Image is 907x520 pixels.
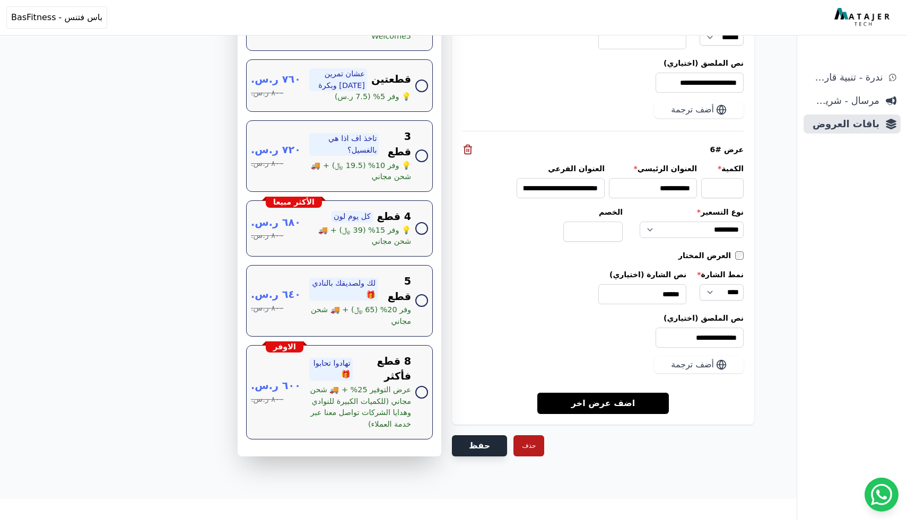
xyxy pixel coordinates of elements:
[251,303,283,314] span: ٨٠٠ ر.س.
[808,93,879,108] span: مرسال - شريط دعاية
[640,207,744,217] label: نوع التسعير
[6,6,107,29] button: باس فتنس - BasFitness
[513,435,544,456] button: حذف
[251,230,283,242] span: ٨٠٠ ر.س.
[332,211,373,223] span: كل يوم لون
[678,250,735,261] label: العرض المختار
[309,68,367,91] span: عشان تمرين [DATE] وبكرة
[309,225,411,248] span: 💡 وفر 15% (39 ﷼) + 🚚 شحن مجاني
[671,103,714,116] span: أضف ترجمة
[309,304,411,327] span: وفر 20% (65 ﷼) + 🚚 شحن مجاني
[808,70,883,85] span: ندرة - تنبية قارب علي النفاذ
[697,269,744,280] label: نمط الشارة
[563,207,623,217] label: الخصم
[701,163,744,174] label: الكمية
[251,158,283,170] span: ٨٠٠ ر.س.
[11,11,102,24] span: باس فتنس - BasFitness
[251,394,283,406] span: ٨٠٠ ر.س.
[309,278,378,301] span: لك ولصديقك بالنادي 🎁
[309,160,411,182] span: 💡 وفر 10% (19.5 ﷼) + 🚚 شحن مجاني
[808,117,879,131] span: باقات العروض
[251,215,301,231] span: ٦٨٠ ر.س.
[251,72,301,87] span: ٧٦٠ ر.س.
[335,91,411,103] span: 💡 وفر 5% (7.5 ر.س)
[671,358,714,371] span: أضف ترجمة
[463,58,744,68] label: نص الملصق (اختياري)
[251,287,301,303] span: ٦٤٠ ر.س.
[251,378,301,394] span: ٦٠٠ ر.س.
[309,133,379,156] span: تاخذ اف اذا هي بالغسيل؟
[463,144,744,155] div: عرض #6
[609,163,697,174] label: العنوان الرئيسي
[598,269,686,280] label: نص الشارة (اختياري)
[463,313,744,323] label: نص الملصق (اختياري)
[251,143,301,158] span: ٧٢٠ ر.س.
[357,354,411,385] span: 8 قطع فأكثر
[382,274,411,305] span: 5 قطع
[452,435,507,456] button: حفظ
[654,101,744,118] button: أضف ترجمة
[309,358,353,381] span: تهادوا تحابوا🎁
[654,356,744,373] button: أضف ترجمة
[834,8,892,27] img: MatajerTech Logo
[537,392,669,414] a: اضف عرض اخر
[309,384,411,430] span: عرض التوفير 25% + 🚚 شحن مجاني (للكميات الكبيرة للنوادي وهدايا الشركات تواصل معنا عبر خدمة العملاء)
[266,197,322,208] div: الأكثر مبيعا
[371,72,411,87] span: قطعتين
[383,129,411,160] span: 3 قطع
[377,209,411,225] span: 4 قطع
[517,163,605,174] label: العنوان الفرعي
[266,341,303,353] div: الاوفر
[251,87,283,99] span: ٨٠٠ ر.س.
